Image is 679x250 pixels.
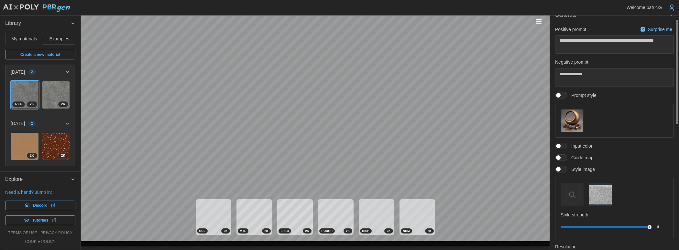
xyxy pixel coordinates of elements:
a: k2M17IOE6zgRk5y6wesS2K [11,132,39,161]
a: Tutorials [5,215,75,225]
p: Need a hand? Jump in: [5,189,75,195]
span: Style image [567,166,595,172]
span: ROUGH [322,229,333,233]
span: Tutorials [32,216,49,225]
span: REF [15,102,22,107]
a: terms of use [8,230,37,236]
span: Input color [567,143,592,149]
span: COL [199,229,206,233]
div: [DATE]2 [5,79,75,116]
span: 2 [31,121,33,126]
span: NRM [403,229,410,233]
a: 5XaHISDWABU8sI93z3kB2K [42,81,70,109]
span: 2 K [264,229,268,233]
span: 2 K [224,229,227,233]
img: 5XaHISDWABU8sI93z3kB [42,81,70,109]
span: DISP [362,229,369,233]
a: jJ8HXfVzrJbuQt5X1isx2K [42,132,70,161]
img: Style image [589,185,611,204]
button: [DATE]2 [5,65,75,79]
a: Discord [5,201,75,210]
span: Examples [49,36,69,41]
span: Library [5,16,71,31]
p: Style strength [561,212,668,218]
button: Prompt style [561,109,584,132]
img: Prompt style [561,109,583,132]
span: 2 K [346,229,350,233]
button: Style image [589,183,612,206]
a: cookie policy [25,239,55,245]
button: Generate [550,7,679,23]
p: Positive prompt [555,26,586,33]
p: Resolution [555,244,674,250]
img: jJ8HXfVzrJbuQt5X1isx [42,133,70,160]
span: Create a new material [20,50,60,59]
img: k2M17IOE6zgRk5y6wesS [11,133,38,160]
p: [DATE] [11,120,25,127]
a: PMB3cRn2qOWLEfdfBnIV2KREF [11,81,39,109]
a: privacy policy [40,230,72,236]
p: Negative prompt [555,59,674,65]
span: 2 K [30,102,34,107]
span: SPEC [281,229,289,233]
span: 2 K [30,153,34,158]
span: 2 [31,69,33,75]
span: Prompt style [567,92,597,99]
span: MTL [240,229,246,233]
span: 2 K [61,102,65,107]
span: Guide map [567,154,593,161]
img: AIxPoly PBRgen [3,4,71,13]
span: 2 K [427,229,431,233]
span: 2 K [387,229,390,233]
span: Generate [555,7,669,23]
span: 2 K [305,229,309,233]
span: My materials [11,36,37,41]
p: Welcome, patrickv [627,4,662,11]
div: [DATE]2 [5,131,75,168]
img: PMB3cRn2qOWLEfdfBnIV [11,81,38,109]
p: Surprise me [648,26,674,33]
p: [DATE] [11,69,25,75]
span: 2 K [61,153,65,158]
span: Discord [33,201,48,210]
span: Explore [5,172,71,187]
a: Create a new material [5,50,75,59]
button: Surprise me [639,25,674,34]
button: Toggle viewport controls [534,17,543,26]
button: [DATE]2 [5,116,75,130]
